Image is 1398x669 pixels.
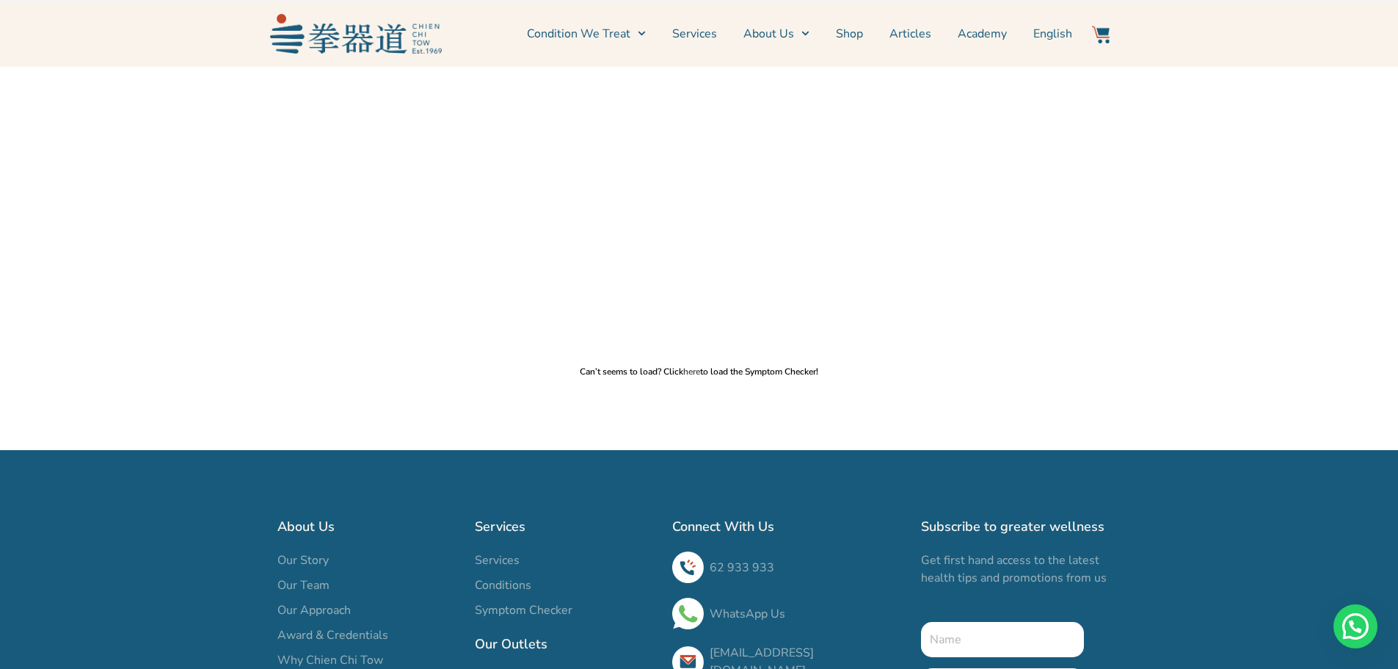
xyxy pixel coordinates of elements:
[277,516,460,537] h2: About Us
[277,601,351,619] span: Our Approach
[277,552,329,569] span: Our Story
[743,15,809,52] a: About Us
[277,576,460,594] a: Our Team
[7,366,1391,377] p: Can’t seems to load? Click to load the Symptom Checker!
[475,552,658,569] a: Services
[277,626,460,644] a: Award & Credentials
[836,15,863,52] a: Shop
[475,601,572,619] span: Symptom Checker
[475,576,658,594] a: Conditions
[921,552,1121,587] p: Get first hand access to the latest health tips and promotions from us
[672,15,717,52] a: Services
[672,516,906,537] h2: Connect With Us
[475,552,520,569] span: Services
[277,651,460,669] a: Why Chien Chi Tow
[475,516,658,537] h2: Services
[277,626,388,644] span: Award & Credentials
[475,601,658,619] a: Symptom Checker
[921,622,1085,657] input: Name
[527,15,646,52] a: Condition We Treat
[449,15,1073,52] nav: Menu
[889,15,931,52] a: Articles
[277,651,383,669] span: Why Chien Chi Tow
[1033,25,1072,43] span: English
[683,366,700,377] a: here
[921,516,1121,537] h2: Subscribe to greater wellness
[1092,26,1110,43] img: Website Icon-03
[277,576,330,594] span: Our Team
[277,601,460,619] a: Our Approach
[277,552,460,569] a: Our Story
[958,15,1007,52] a: Academy
[475,634,658,654] h2: Our Outlets
[710,606,785,622] a: WhatsApp Us
[475,576,531,594] span: Conditions
[710,560,774,576] a: 62 933 933
[1033,15,1072,52] a: English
